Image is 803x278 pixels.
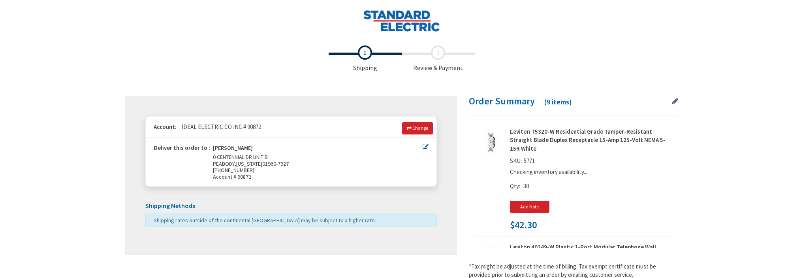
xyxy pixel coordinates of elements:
[402,45,475,72] span: Review & Payment
[213,145,253,154] strong: [PERSON_NAME]
[523,182,529,190] span: 30
[478,130,503,155] img: Leviton T5320-W Residential Grade Tamper-Resistant Straight Blade Duplex Receptacle 15-Amp 125-Vo...
[469,95,535,107] span: Order Summary
[402,122,433,134] a: Change
[145,202,437,210] h5: Shipping Methods
[213,174,423,180] span: Account # 90872
[522,157,537,165] span: 5771
[510,243,672,260] strong: Leviton 40249-W Plastic 1-Port Modular Telephone Wall [PERSON_NAME]
[262,160,289,167] span: 01960-7927
[329,45,402,72] span: Shipping
[154,123,177,130] strong: Account:
[363,10,440,32] img: Standard Electric
[510,157,537,168] div: SKU:
[478,246,503,270] img: Leviton 40249-W Plastic 1-Port Modular Telephone Wall Jack White
[178,123,261,130] span: IDEAL ELECTRIC CO INC # 90872
[544,97,572,106] span: (9 items)
[154,144,210,151] strong: Deliver this order to :
[236,160,262,167] span: [US_STATE]
[213,153,268,161] span: 0 CENTENNIAL DR UNIT B
[510,182,519,190] span: Qty
[510,168,668,176] p: Checking inventory availability...
[213,160,236,167] span: PEABODY,
[510,220,537,230] span: $42.30
[510,127,672,153] strong: Leviton T5320-W Residential Grade Tamper-Resistant Straight Blade Duplex Receptacle 15-Amp 125-Vo...
[154,217,376,224] span: Shipping rates outside of the continental [GEOGRAPHIC_DATA] may be subject to a higher rate.
[213,166,254,174] span: [PHONE_NUMBER]
[412,125,428,131] span: Change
